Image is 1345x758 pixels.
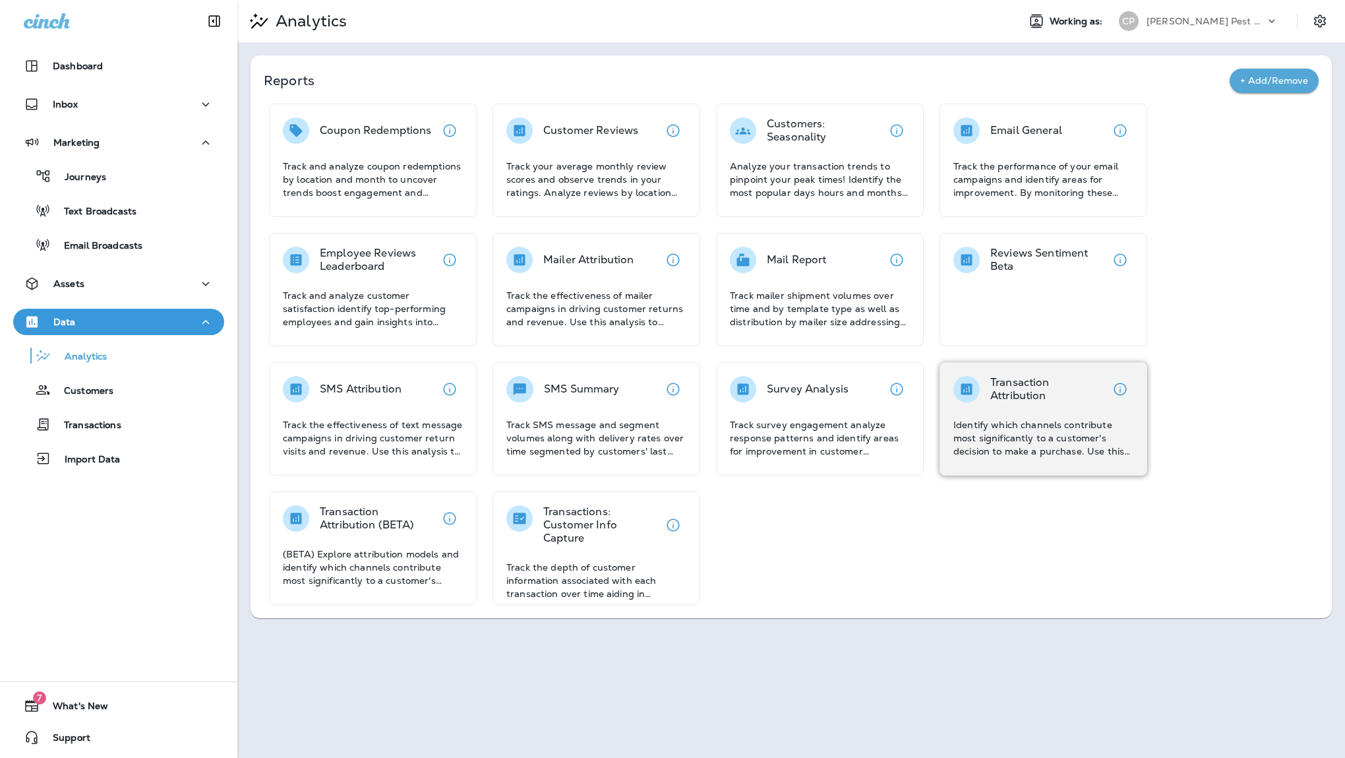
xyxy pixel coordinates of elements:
p: (BETA) Explore attribution models and identify which channels contribute most significantly to a ... [283,548,463,587]
p: Marketing [53,137,100,148]
p: Analyze your transaction trends to pinpoint your peak times! Identify the most popular days hours... [730,160,910,199]
p: Track SMS message and segment volumes along with delivery rates over time segmented by customers'... [506,418,686,458]
p: Employee Reviews Leaderboard [320,247,436,273]
p: Track the performance of your email campaigns and identify areas for improvement. By monitoring t... [953,160,1133,199]
p: Coupon Redemptions [320,124,432,137]
span: Working as: [1050,16,1106,27]
p: Customers [51,385,113,398]
button: Email Broadcasts [13,231,224,259]
span: 7 [33,691,46,705]
p: Track mailer shipment volumes over time and by template type as well as distribution by mailer si... [730,289,910,329]
p: Analytics [270,11,347,31]
p: Data [53,317,76,327]
button: Marketing [13,129,224,156]
button: View details [660,247,686,273]
button: 7What's New [13,693,224,719]
button: + Add/Remove [1230,69,1319,93]
button: Journeys [13,162,224,190]
p: Email Broadcasts [51,240,142,253]
p: Inbox [53,99,78,110]
p: Mail Report [767,253,827,267]
p: Import Data [51,454,121,466]
button: Transactions [13,410,224,438]
button: Collapse Sidebar [196,8,233,34]
button: View details [1107,117,1133,144]
p: Transaction Attribution (BETA) [320,505,436,532]
p: Transactions: Customer Info Capture [543,505,660,545]
button: View details [1107,376,1133,402]
p: Track and analyze coupon redemptions by location and month to uncover trends boost engagement and... [283,160,463,199]
p: Track survey engagement analyze response patterns and identify areas for improvement in customer ... [730,418,910,458]
button: View details [883,117,910,144]
p: Track and analyze customer satisfaction identify top-performing employees and gain insights into ... [283,289,463,329]
p: Track the effectiveness of mailer campaigns in driving customer returns and revenue. Use this ana... [506,289,686,329]
button: Inbox [13,91,224,117]
button: Dashboard [13,53,224,79]
p: Track your average monthly review scores and observe trends in your ratings. Analyze reviews by l... [506,160,686,199]
span: What's New [40,701,108,716]
p: [PERSON_NAME] Pest Control [1147,16,1265,26]
button: View details [660,376,686,402]
p: Email General [990,124,1062,137]
button: View details [660,512,686,538]
p: Customer Reviews [543,124,638,137]
button: View details [436,376,463,402]
button: View details [436,505,463,532]
span: Support [40,732,90,748]
button: View details [883,376,910,402]
div: CP [1119,11,1139,31]
button: View details [883,247,910,273]
button: View details [436,247,463,273]
button: View details [1107,247,1133,273]
button: Analytics [13,342,224,369]
button: Data [13,309,224,335]
p: Transactions [51,420,121,432]
p: Text Broadcasts [51,206,136,218]
p: Reports [264,71,1230,90]
p: Survey Analysis [767,383,849,396]
p: Journeys [51,172,106,184]
button: Support [13,724,224,751]
p: SMS Summary [544,383,620,396]
button: Text Broadcasts [13,197,224,224]
p: Transaction Attribution [990,376,1107,402]
button: View details [660,117,686,144]
p: Mailer Attribution [543,253,634,267]
button: Settings [1308,9,1332,33]
p: Assets [53,278,84,289]
p: Track the depth of customer information associated with each transaction over time aiding in asse... [506,561,686,600]
p: Reviews Sentiment Beta [990,247,1107,273]
button: Customers [13,376,224,404]
p: Analytics [51,351,107,363]
p: Dashboard [53,61,103,71]
p: Track the effectiveness of text message campaigns in driving customer return visits and revenue. ... [283,418,463,458]
p: Identify which channels contribute most significantly to a customer's decision to make a purchase... [953,418,1133,458]
p: SMS Attribution [320,383,402,396]
p: Customers: Seasonality [767,117,883,144]
button: View details [436,117,463,144]
button: Import Data [13,445,224,472]
button: Assets [13,270,224,297]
